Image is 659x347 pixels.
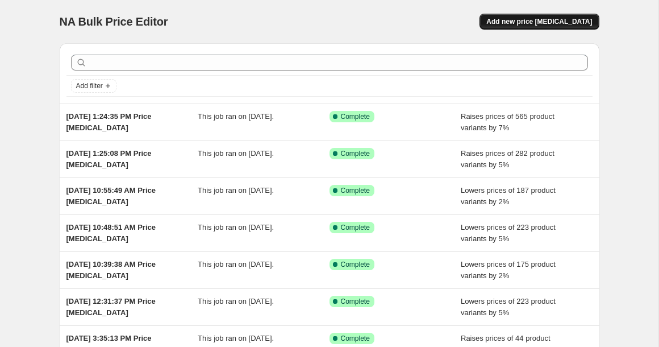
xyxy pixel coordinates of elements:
span: This job ran on [DATE]. [198,334,274,342]
span: This job ran on [DATE]. [198,112,274,121]
span: [DATE] 1:25:08 PM Price [MEDICAL_DATA] [66,149,152,169]
span: Raises prices of 282 product variants by 5% [461,149,554,169]
button: Add new price [MEDICAL_DATA] [479,14,599,30]
span: Complete [341,334,370,343]
span: Complete [341,112,370,121]
span: NA Bulk Price Editor [60,15,168,28]
span: This job ran on [DATE]. [198,186,274,195]
span: [DATE] 10:48:51 AM Price [MEDICAL_DATA] [66,223,156,243]
button: Add filter [71,79,116,93]
span: Lowers prices of 223 product variants by 5% [461,297,556,317]
span: Lowers prices of 223 product variants by 5% [461,223,556,243]
span: Raises prices of 565 product variants by 7% [461,112,554,132]
span: Complete [341,297,370,306]
span: Lowers prices of 187 product variants by 2% [461,186,556,206]
span: This job ran on [DATE]. [198,223,274,232]
span: Add filter [76,81,103,90]
span: Add new price [MEDICAL_DATA] [486,17,592,26]
span: [DATE] 12:31:37 PM Price [MEDICAL_DATA] [66,297,156,317]
span: Complete [341,223,370,232]
span: [DATE] 10:55:49 AM Price [MEDICAL_DATA] [66,186,156,206]
span: [DATE] 10:39:38 AM Price [MEDICAL_DATA] [66,260,156,280]
span: Complete [341,260,370,269]
span: Lowers prices of 175 product variants by 2% [461,260,556,280]
span: This job ran on [DATE]. [198,149,274,158]
span: Complete [341,149,370,158]
span: This job ran on [DATE]. [198,297,274,305]
span: Complete [341,186,370,195]
span: [DATE] 1:24:35 PM Price [MEDICAL_DATA] [66,112,152,132]
span: This job ran on [DATE]. [198,260,274,268]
